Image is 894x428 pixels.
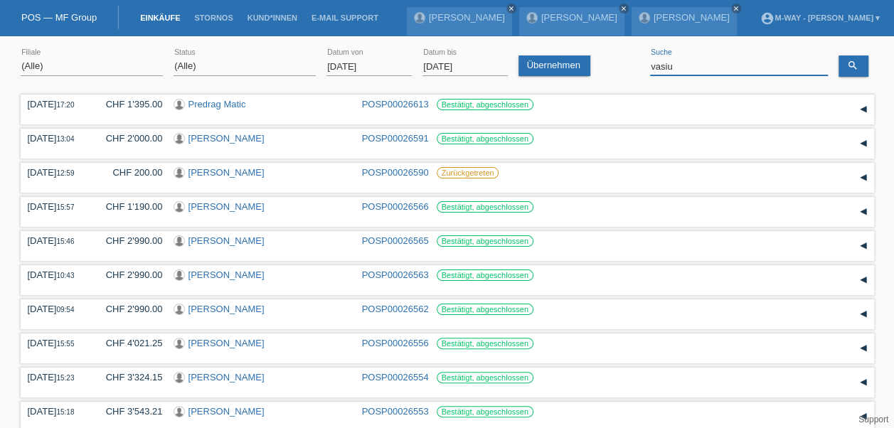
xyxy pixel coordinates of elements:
[28,133,85,144] div: [DATE]
[28,372,85,382] div: [DATE]
[95,338,163,348] div: CHF 4'021.25
[56,272,74,279] span: 10:43
[188,372,265,382] a: [PERSON_NAME]
[437,372,533,383] label: Bestätigt, abgeschlossen
[133,14,187,22] a: Einkäufe
[853,235,874,257] div: auf-/zuklappen
[362,269,429,280] a: POSP00026563
[28,304,85,314] div: [DATE]
[28,406,85,417] div: [DATE]
[733,5,740,12] i: close
[95,235,163,246] div: CHF 2'990.00
[362,372,429,382] a: POSP00026554
[95,99,163,109] div: CHF 1'395.00
[188,338,265,348] a: [PERSON_NAME]
[95,372,163,382] div: CHF 3'324.15
[95,201,163,212] div: CHF 1'190.00
[56,374,74,382] span: 15:23
[362,235,429,246] a: POSP00026565
[21,12,97,23] a: POS — MF Group
[362,406,429,417] a: POSP00026553
[518,55,590,76] a: Übernehmen
[362,133,429,144] a: POSP00026591
[437,167,499,178] label: Zurückgetreten
[620,5,627,12] i: close
[188,235,265,246] a: [PERSON_NAME]
[753,14,887,22] a: account_circlem-way - [PERSON_NAME] ▾
[847,60,858,71] i: search
[853,304,874,325] div: auf-/zuklappen
[56,340,74,348] span: 15:55
[853,99,874,120] div: auf-/zuklappen
[95,406,163,417] div: CHF 3'543.21
[56,169,74,177] span: 12:59
[429,12,505,23] a: [PERSON_NAME]
[437,99,533,110] label: Bestätigt, abgeschlossen
[853,167,874,188] div: auf-/zuklappen
[437,304,533,315] label: Bestätigt, abgeschlossen
[437,338,533,349] label: Bestätigt, abgeschlossen
[437,269,533,281] label: Bestätigt, abgeschlossen
[437,201,533,213] label: Bestätigt, abgeschlossen
[760,11,775,26] i: account_circle
[95,304,163,314] div: CHF 2'990.00
[858,414,888,424] a: Support
[731,4,741,14] a: close
[853,372,874,393] div: auf-/zuklappen
[362,99,429,109] a: POSP00026613
[362,338,429,348] a: POSP00026556
[853,133,874,154] div: auf-/zuklappen
[28,338,85,348] div: [DATE]
[28,269,85,280] div: [DATE]
[853,201,874,223] div: auf-/zuklappen
[188,406,265,417] a: [PERSON_NAME]
[28,167,85,178] div: [DATE]
[28,99,85,109] div: [DATE]
[619,4,629,14] a: close
[56,203,74,211] span: 15:57
[188,269,265,280] a: [PERSON_NAME]
[506,4,516,14] a: close
[188,201,265,212] a: [PERSON_NAME]
[56,135,74,143] span: 13:04
[187,14,240,22] a: Stornos
[839,55,868,77] a: search
[362,304,429,314] a: POSP00026562
[654,12,730,23] a: [PERSON_NAME]
[188,304,265,314] a: [PERSON_NAME]
[437,235,533,247] label: Bestätigt, abgeschlossen
[188,133,265,144] a: [PERSON_NAME]
[437,133,533,144] label: Bestätigt, abgeschlossen
[853,406,874,427] div: auf-/zuklappen
[853,269,874,291] div: auf-/zuklappen
[28,235,85,246] div: [DATE]
[95,269,163,280] div: CHF 2'990.00
[188,167,265,178] a: [PERSON_NAME]
[56,306,74,314] span: 09:54
[362,201,429,212] a: POSP00026566
[28,201,85,212] div: [DATE]
[304,14,385,22] a: E-Mail Support
[437,406,533,417] label: Bestätigt, abgeschlossen
[240,14,304,22] a: Kund*innen
[95,133,163,144] div: CHF 2'000.00
[508,5,515,12] i: close
[56,101,74,109] span: 17:20
[853,338,874,359] div: auf-/zuklappen
[362,167,429,178] a: POSP00026590
[541,12,617,23] a: [PERSON_NAME]
[95,167,163,178] div: CHF 200.00
[56,408,74,416] span: 15:18
[188,99,246,109] a: Predrag Matic
[56,237,74,245] span: 15:46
